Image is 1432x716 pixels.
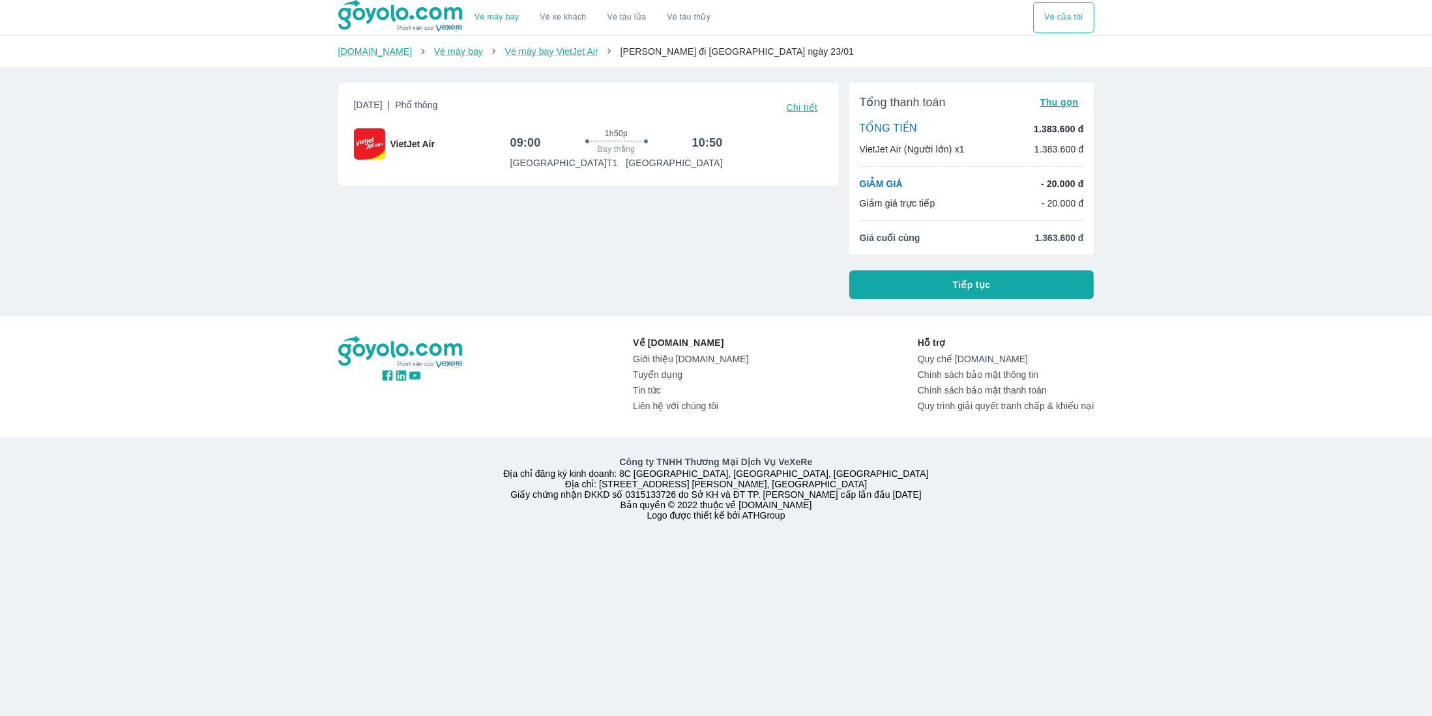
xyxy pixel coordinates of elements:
[633,401,748,411] a: Liên hệ với chúng tôi
[633,336,748,349] p: Về [DOMAIN_NAME]
[1033,2,1094,33] div: choose transportation mode
[464,2,721,33] div: choose transportation mode
[354,98,438,117] span: [DATE]
[1035,231,1084,244] span: 1.363.600 đ
[633,369,748,380] a: Tuyển dụng
[633,385,748,395] a: Tin tức
[633,354,748,364] a: Giới thiệu [DOMAIN_NAME]
[860,143,965,156] p: VietJet Air (Người lớn) x1
[860,231,920,244] span: Giá cuối cùng
[605,128,628,139] span: 1h50p
[1034,143,1084,156] p: 1.383.600 đ
[860,197,935,210] p: Giảm giá trực tiếp
[597,2,657,33] a: Vé tàu lửa
[341,455,1092,468] p: Công ty TNHH Thương Mại Dịch Vụ VeXeRe
[475,12,519,22] a: Vé máy bay
[620,46,854,57] span: [PERSON_NAME] đi [GEOGRAPHIC_DATA] ngày 23/01
[504,46,598,57] a: Vé máy bay VietJet Air
[338,45,1094,58] nav: breadcrumb
[860,122,917,136] p: TỔNG TIỀN
[330,455,1102,521] div: Địa chỉ đăng ký kinh doanh: 8C [GEOGRAPHIC_DATA], [GEOGRAPHIC_DATA], [GEOGRAPHIC_DATA] Địa chỉ: [...
[786,102,817,113] span: Chi tiết
[918,369,1094,380] a: Chính sách bảo mật thông tin
[1035,93,1084,111] button: Thu gọn
[953,278,991,291] span: Tiếp tục
[918,385,1094,395] a: Chính sách bảo mật thanh toán
[395,100,437,110] span: Phổ thông
[1034,122,1083,136] p: 1.383.600 đ
[1040,97,1079,107] span: Thu gọn
[1041,177,1083,190] p: - 20.000 đ
[918,401,1094,411] a: Quy trình giải quyết tranh chấp & khiếu nại
[692,135,723,150] h6: 10:50
[849,270,1094,299] button: Tiếp tục
[918,336,1094,349] p: Hỗ trợ
[540,12,586,22] a: Vé xe khách
[434,46,483,57] a: Vé máy bay
[781,98,823,117] button: Chi tiết
[626,156,722,169] p: [GEOGRAPHIC_DATA]
[656,2,721,33] button: Vé tàu thủy
[338,336,465,369] img: logo
[598,144,636,154] span: Bay thẳng
[510,135,541,150] h6: 09:00
[388,100,390,110] span: |
[860,177,903,190] p: GIẢM GIÁ
[860,94,946,110] span: Tổng thanh toán
[510,156,618,169] p: [GEOGRAPHIC_DATA] T1
[390,137,435,150] span: VietJet Air
[918,354,1094,364] a: Quy chế [DOMAIN_NAME]
[338,46,413,57] a: [DOMAIN_NAME]
[1042,197,1084,210] p: - 20.000 đ
[1033,2,1094,33] button: Vé của tôi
